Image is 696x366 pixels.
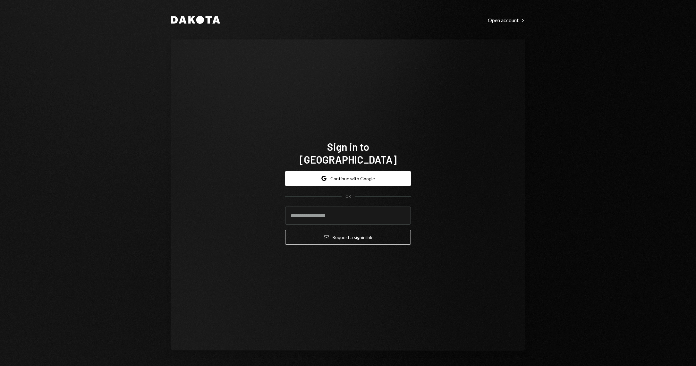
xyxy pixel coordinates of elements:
button: Continue with Google [285,171,411,186]
a: Open account [488,16,525,23]
div: Open account [488,17,525,23]
div: OR [345,194,351,199]
h1: Sign in to [GEOGRAPHIC_DATA] [285,140,411,166]
button: Request a signinlink [285,230,411,245]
